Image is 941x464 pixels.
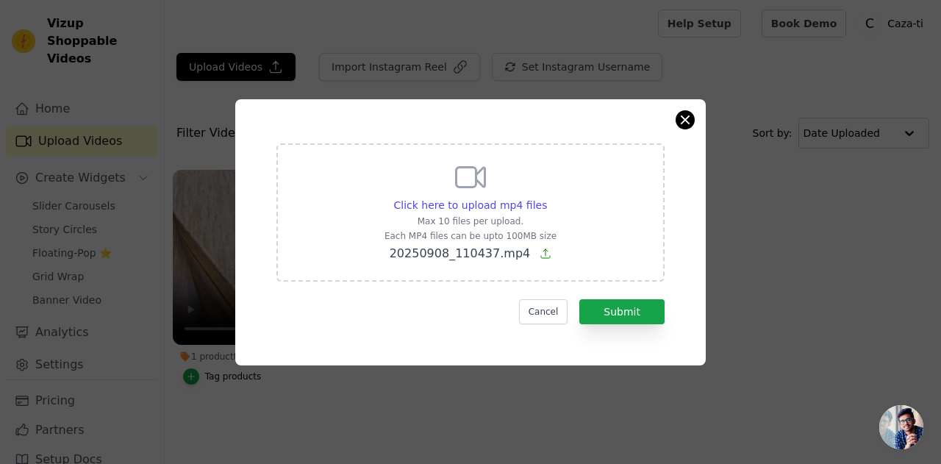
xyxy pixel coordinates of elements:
[879,405,923,449] div: Bate-papo aberto
[390,246,531,260] span: 20250908_110437.mp4
[384,230,557,242] p: Each MP4 files can be upto 100MB size
[384,215,557,227] p: Max 10 files per upload.
[676,111,694,129] button: Close modal
[579,299,665,324] button: Submit
[519,299,568,324] button: Cancel
[394,199,548,211] span: Click here to upload mp4 files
